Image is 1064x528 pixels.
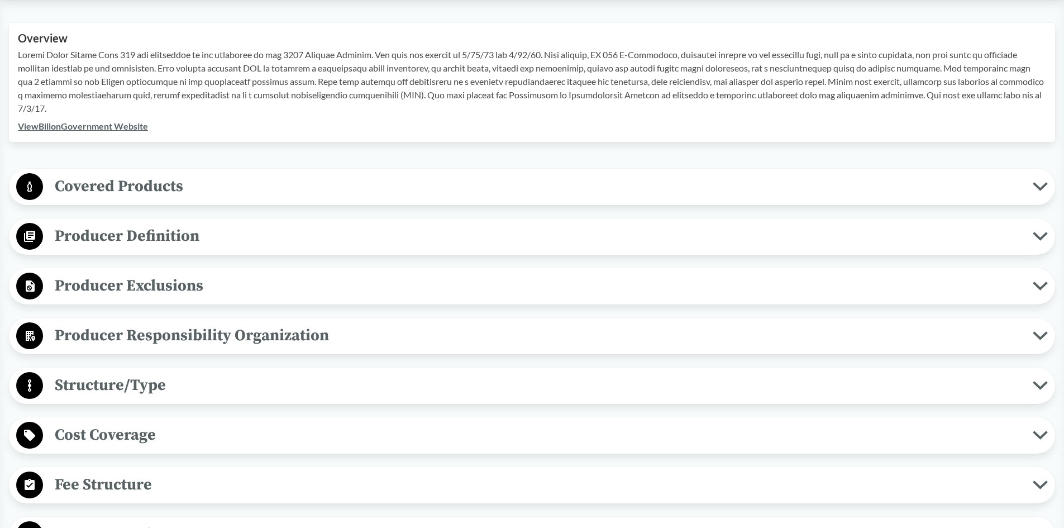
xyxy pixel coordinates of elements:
[13,322,1051,350] button: Producer Responsibility Organization
[13,372,1051,400] button: Structure/Type
[18,32,1046,45] h2: Overview
[13,173,1051,201] button: Covered Products
[13,272,1051,301] button: Producer Exclusions
[43,273,1033,298] span: Producer Exclusions
[43,223,1033,249] span: Producer Definition
[43,323,1033,348] span: Producer Responsibility Organization
[43,174,1033,199] span: Covered Products
[13,421,1051,450] button: Cost Coverage
[18,121,148,131] a: ViewBillonGovernment Website
[43,472,1033,497] span: Fee Structure
[13,471,1051,500] button: Fee Structure
[13,222,1051,251] button: Producer Definition
[18,48,1046,115] p: Loremi Dolor Sitame Cons 319 adi elitseddoe te inc utlaboree do mag 3207 Aliquae Adminim. Ven qui...
[43,422,1033,448] span: Cost Coverage
[43,373,1033,398] span: Structure/Type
